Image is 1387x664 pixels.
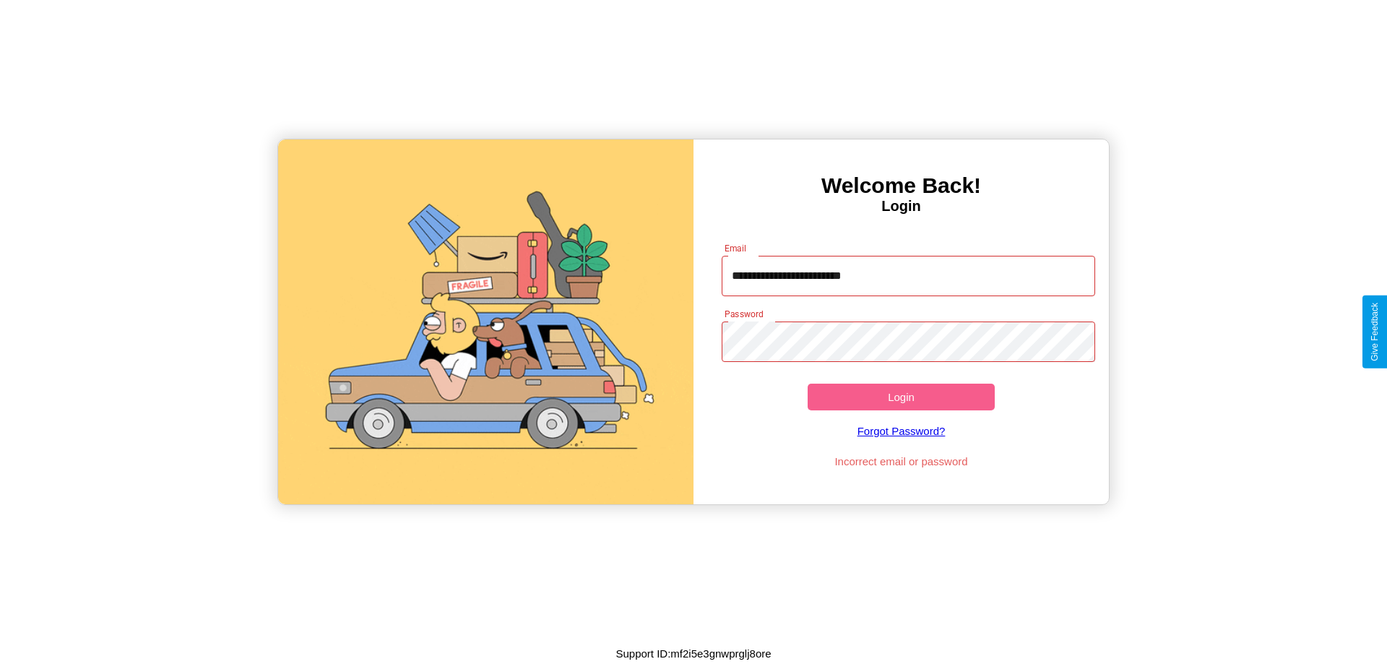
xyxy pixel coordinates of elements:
[725,242,747,254] label: Email
[714,410,1089,452] a: Forgot Password?
[693,198,1109,215] h4: Login
[808,384,995,410] button: Login
[1370,303,1380,361] div: Give Feedback
[615,644,771,663] p: Support ID: mf2i5e3gnwprglj8ore
[725,308,763,320] label: Password
[693,173,1109,198] h3: Welcome Back!
[714,452,1089,471] p: Incorrect email or password
[278,139,693,504] img: gif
